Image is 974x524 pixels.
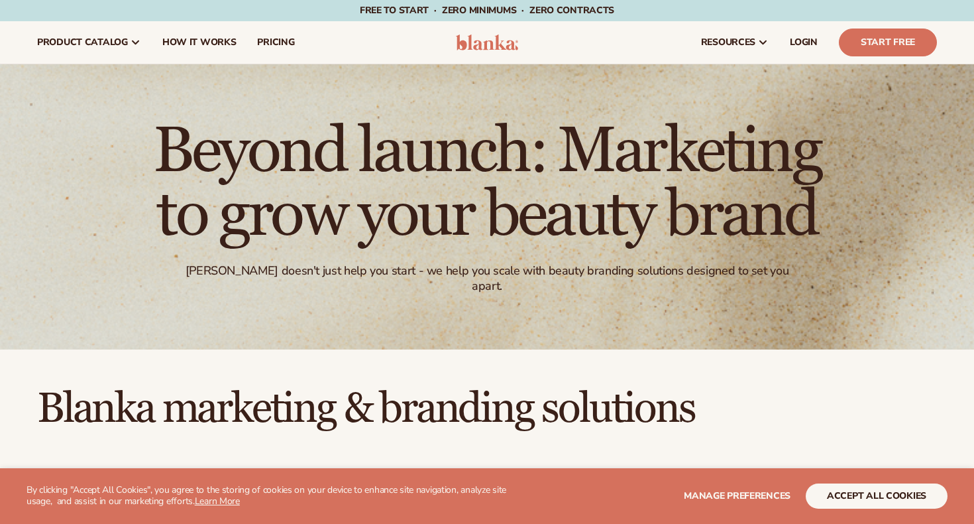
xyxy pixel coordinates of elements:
a: How It Works [152,21,247,64]
a: LOGIN [779,21,828,64]
div: [PERSON_NAME] doesn't just help you start - we help you scale with beauty branding solutions desi... [170,263,805,295]
a: resources [690,21,779,64]
span: Manage preferences [684,490,790,502]
span: resources [701,37,755,48]
a: Learn More [195,495,240,507]
img: logo [456,34,519,50]
a: pricing [246,21,305,64]
span: pricing [257,37,294,48]
span: product catalog [37,37,128,48]
a: product catalog [27,21,152,64]
span: Free to start · ZERO minimums · ZERO contracts [360,4,614,17]
button: Manage preferences [684,484,790,509]
span: How It Works [162,37,237,48]
button: accept all cookies [806,484,947,509]
h1: Beyond launch: Marketing to grow your beauty brand [123,120,851,247]
span: LOGIN [790,37,818,48]
p: By clicking "Accept All Cookies", you agree to the storing of cookies on your device to enhance s... [27,485,517,507]
a: Start Free [839,29,937,56]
